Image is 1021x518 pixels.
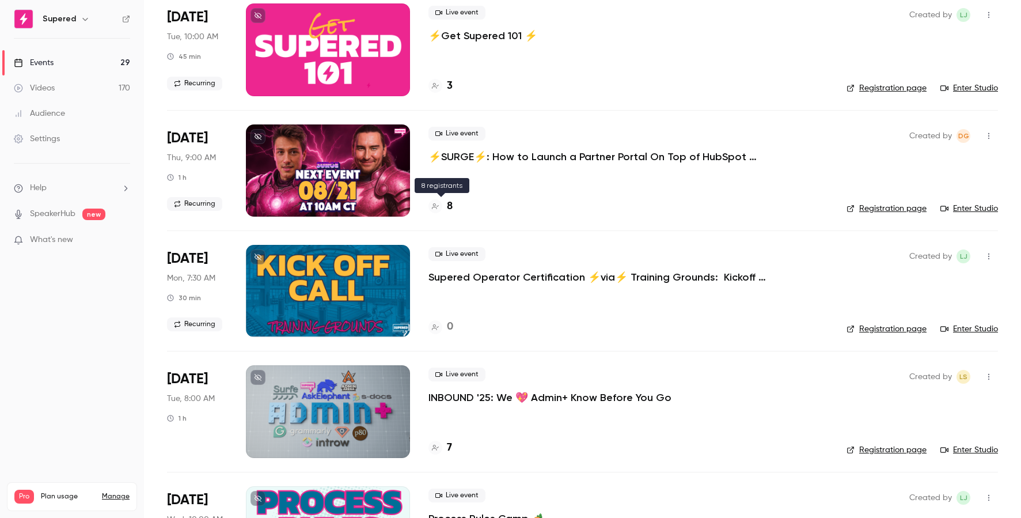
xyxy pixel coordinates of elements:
[428,29,537,43] a: ⚡️Get Supered 101 ⚡️
[167,370,208,388] span: [DATE]
[940,323,998,335] a: Enter Studio
[167,245,227,337] div: Aug 25 Mon, 9:30 AM (America/New York)
[167,8,208,27] span: [DATE]
[447,199,453,214] h4: 8
[14,182,130,194] li: help-dropdown-opener
[167,52,201,61] div: 45 min
[940,82,998,94] a: Enter Studio
[14,108,65,119] div: Audience
[167,31,218,43] span: Tue, 10:00 AM
[82,209,105,220] span: new
[30,208,75,220] a: SpeakerHub
[940,203,998,214] a: Enter Studio
[847,203,927,214] a: Registration page
[428,489,485,502] span: Live event
[957,129,970,143] span: D'Ana Guiloff
[30,234,73,246] span: What's new
[847,444,927,456] a: Registration page
[428,78,453,94] a: 3
[14,133,60,145] div: Settings
[959,370,967,384] span: LS
[909,8,952,22] span: Created by
[957,370,970,384] span: Lindsey Smith
[102,492,130,501] a: Manage
[428,319,453,335] a: 0
[958,129,969,143] span: DG
[428,199,453,214] a: 8
[14,82,55,94] div: Videos
[428,6,485,20] span: Live event
[447,78,453,94] h4: 3
[41,492,95,501] span: Plan usage
[167,124,227,217] div: Aug 21 Thu, 11:00 AM (America/New York)
[447,319,453,335] h4: 0
[167,293,201,303] div: 30 min
[43,13,76,25] h6: Supered
[167,317,222,331] span: Recurring
[428,270,774,284] a: Supered Operator Certification ⚡️via⚡️ Training Grounds: Kickoff Call
[960,249,967,263] span: LJ
[167,3,227,96] div: Aug 19 Tue, 12:00 PM (America/New York)
[116,235,130,245] iframe: Noticeable Trigger
[960,8,967,22] span: LJ
[14,57,54,69] div: Events
[847,323,927,335] a: Registration page
[167,491,208,509] span: [DATE]
[909,370,952,384] span: Created by
[847,82,927,94] a: Registration page
[909,249,952,263] span: Created by
[940,444,998,456] a: Enter Studio
[167,365,227,457] div: Aug 26 Tue, 8:00 AM (America/Denver)
[428,247,485,261] span: Live event
[167,393,215,404] span: Tue, 8:00 AM
[14,490,34,504] span: Pro
[428,127,485,141] span: Live event
[428,391,671,404] a: INBOUND '25: We 💖 Admin+ Know Before You Go
[167,197,222,211] span: Recurring
[428,440,452,456] a: 7
[957,249,970,263] span: Lindsay John
[30,182,47,194] span: Help
[447,440,452,456] h4: 7
[428,150,774,164] a: ⚡️SURGE⚡️: How to Launch a Partner Portal On Top of HubSpot w/Introw
[167,273,215,284] span: Mon, 7:30 AM
[167,129,208,148] span: [DATE]
[167,414,187,423] div: 1 h
[909,129,952,143] span: Created by
[167,152,216,164] span: Thu, 9:00 AM
[428,368,485,381] span: Live event
[960,491,967,505] span: LJ
[957,491,970,505] span: Lindsay John
[14,10,33,28] img: Supered
[167,77,222,90] span: Recurring
[167,173,187,182] div: 1 h
[957,8,970,22] span: Lindsay John
[909,491,952,505] span: Created by
[167,249,208,268] span: [DATE]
